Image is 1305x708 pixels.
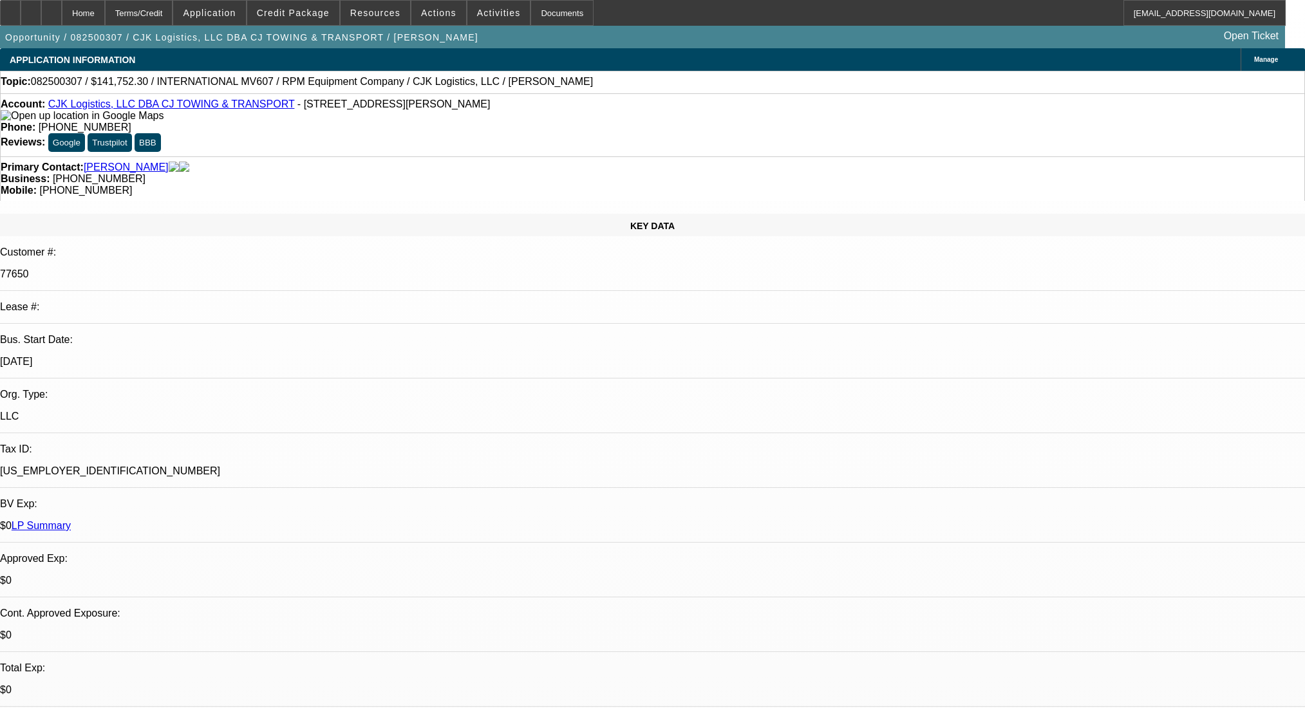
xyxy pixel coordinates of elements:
img: facebook-icon.png [169,162,179,173]
strong: Phone: [1,122,35,133]
img: Open up location in Google Maps [1,110,164,122]
span: [PHONE_NUMBER] [53,173,146,184]
strong: Topic: [1,76,31,88]
span: Opportunity / 082500307 / CJK Logistics, LLC DBA CJ TOWING & TRANSPORT / [PERSON_NAME] [5,32,478,42]
button: Application [173,1,245,25]
span: Credit Package [257,8,330,18]
span: [PHONE_NUMBER] [39,185,132,196]
a: [PERSON_NAME] [84,162,169,173]
span: Activities [477,8,521,18]
a: View Google Maps [1,110,164,121]
button: Google [48,133,85,152]
button: Activities [467,1,530,25]
button: Resources [341,1,410,25]
span: Application [183,8,236,18]
span: [PHONE_NUMBER] [39,122,131,133]
button: BBB [135,133,161,152]
a: CJK Logistics, LLC DBA CJ TOWING & TRANSPORT [48,98,295,109]
span: 082500307 / $141,752.30 / INTERNATIONAL MV607 / RPM Equipment Company / CJK Logistics, LLC / [PER... [31,76,593,88]
span: APPLICATION INFORMATION [10,55,135,65]
img: linkedin-icon.png [179,162,189,173]
button: Trustpilot [88,133,131,152]
button: Credit Package [247,1,339,25]
span: Manage [1254,56,1278,63]
span: - [STREET_ADDRESS][PERSON_NAME] [297,98,491,109]
span: Actions [421,8,456,18]
strong: Account: [1,98,45,109]
span: Resources [350,8,400,18]
strong: Primary Contact: [1,162,84,173]
strong: Mobile: [1,185,37,196]
button: Actions [411,1,466,25]
span: KEY DATA [630,221,675,231]
a: LP Summary [12,520,71,531]
strong: Reviews: [1,136,45,147]
a: Open Ticket [1219,25,1284,47]
strong: Business: [1,173,50,184]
